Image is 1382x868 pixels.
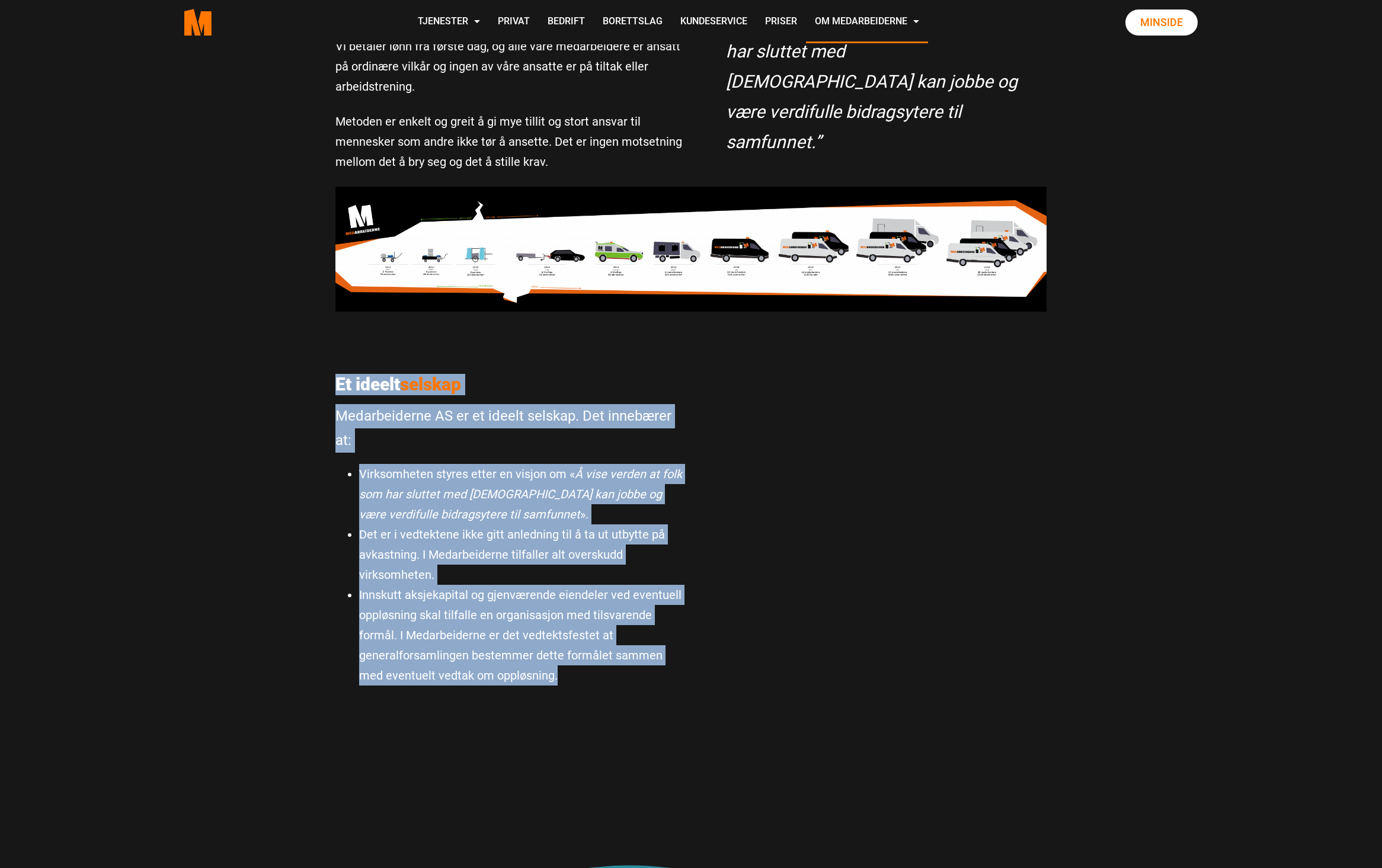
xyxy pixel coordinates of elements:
a: Tjenester [409,1,489,43]
a: Privat [489,1,539,43]
a: Bedrift [539,1,594,43]
a: Kundeservice [671,1,756,43]
p: Et ideelt [335,374,682,395]
p: Metoden er enkelt og greit å gi mye tillit og stort ansvar til mennesker som andre ikke tør å ans... [335,111,682,172]
a: Om Medarbeiderne [806,1,928,43]
p: “Vår visjon er å vise verden at folk som har sluttet med [DEMOGRAPHIC_DATA] kan jobbe og være ver... [726,6,1035,157]
p: Vi betaler lønn fra første dag, og alle våre medarbeidere er ansatt på ordinære vilkår og ingen a... [335,36,682,97]
li: Virksomheten styres etter en visjon om « ». [359,464,682,524]
a: Borettslag [594,1,671,43]
a: Priser [756,1,806,43]
em: Å vise verden at folk som har sluttet med [DEMOGRAPHIC_DATA] kan jobbe og være verdifulle bidrags... [359,467,682,521]
p: Medarbeiderne AS er et ideelt selskap. Det innebærer at: [335,404,682,453]
a: Minside [1125,9,1198,36]
li: Innskutt aksjekapital og gjenværende eiendeler ved eventuell oppløsning skal tilfalle en organisa... [359,585,682,686]
li: Det er i vedtektene ikke gitt anledning til å ta ut utbytte på avkastning. I Medarbeiderne tilfal... [359,524,682,585]
span: selskap [400,374,461,395]
img: Plansje med biler og utvikling av selskapet Host 2019 2048x359 [335,187,1047,311]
